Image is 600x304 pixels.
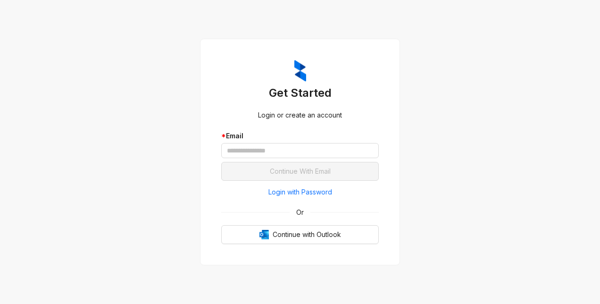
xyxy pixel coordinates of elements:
[268,187,332,197] span: Login with Password
[221,110,379,120] div: Login or create an account
[221,131,379,141] div: Email
[221,85,379,101] h3: Get Started
[290,207,310,218] span: Or
[294,60,306,82] img: ZumaIcon
[259,230,269,239] img: Outlook
[221,185,379,200] button: Login with Password
[273,229,341,240] span: Continue with Outlook
[221,225,379,244] button: OutlookContinue with Outlook
[221,162,379,181] button: Continue With Email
